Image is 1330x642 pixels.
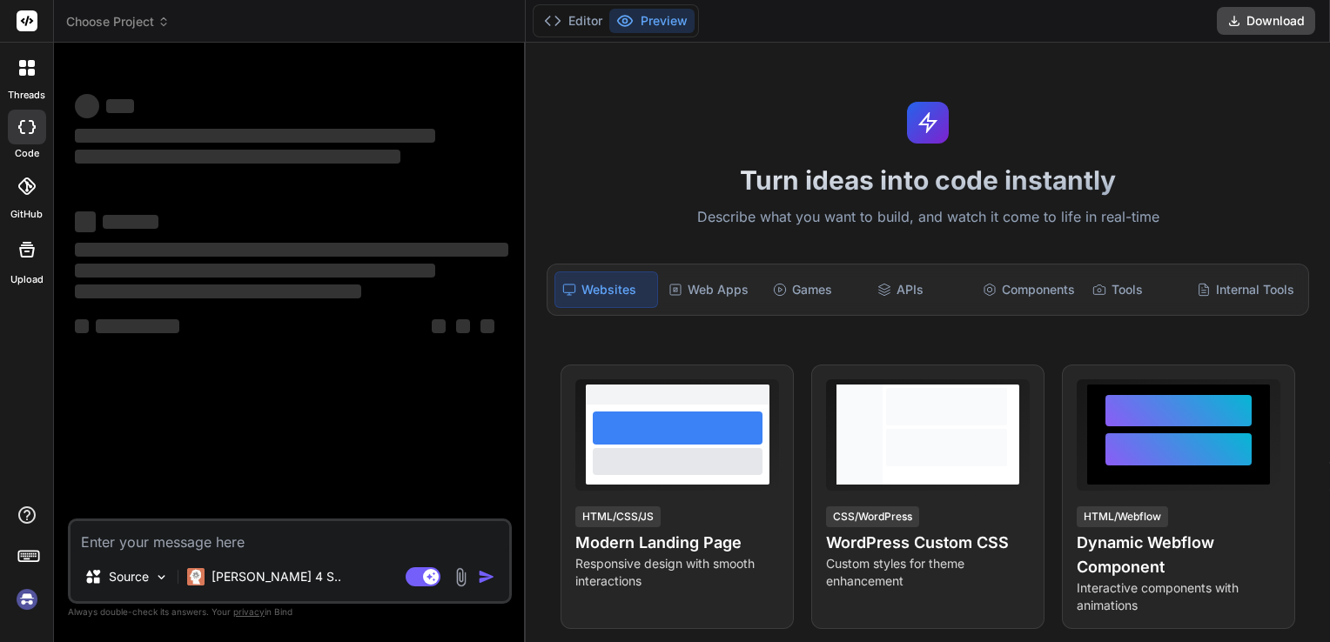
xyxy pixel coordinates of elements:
[103,215,158,229] span: ‌
[826,531,1030,555] h4: WordPress Custom CSS
[66,13,170,30] span: Choose Project
[187,568,205,585] img: Claude 4 Sonnet
[766,271,867,308] div: Games
[75,150,400,164] span: ‌
[10,272,44,287] label: Upload
[976,271,1082,308] div: Components
[96,319,179,333] span: ‌
[609,9,695,33] button: Preview
[1199,379,1273,397] span: View Prompt
[8,88,45,103] label: threads
[75,284,361,298] span: ‌
[75,264,435,278] span: ‌
[662,271,762,308] div: Web Apps
[480,319,494,333] span: ‌
[697,379,772,397] span: View Prompt
[1077,506,1168,527] div: HTML/Webflow
[456,319,470,333] span: ‌
[12,585,42,614] img: signin
[68,604,512,620] p: Always double-check its answers. Your in Bind
[554,271,657,308] div: Websites
[948,379,1023,397] span: View Prompt
[75,211,96,232] span: ‌
[575,531,779,555] h4: Modern Landing Page
[1085,271,1186,308] div: Tools
[106,99,134,113] span: ‌
[75,319,89,333] span: ‌
[1190,271,1301,308] div: Internal Tools
[109,568,149,585] p: Source
[826,555,1030,590] p: Custom styles for theme enhancement
[233,606,265,617] span: privacy
[1077,579,1280,614] p: Interactive components with animations
[536,164,1320,196] h1: Turn ideas into code instantly
[75,94,99,118] span: ‌
[575,555,779,590] p: Responsive design with smooth interactions
[478,568,495,585] img: icon
[10,207,43,222] label: GitHub
[1217,7,1315,35] button: Download
[536,206,1320,229] p: Describe what you want to build, and watch it come to life in real-time
[154,570,169,585] img: Pick Models
[75,129,435,143] span: ‌
[537,9,609,33] button: Editor
[826,506,919,527] div: CSS/WordPress
[870,271,971,308] div: APIs
[451,567,471,587] img: attachment
[432,319,446,333] span: ‌
[15,146,39,161] label: code
[575,506,661,527] div: HTML/CSS/JS
[1077,531,1280,579] h4: Dynamic Webflow Component
[75,243,508,257] span: ‌
[212,568,341,585] p: [PERSON_NAME] 4 S..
